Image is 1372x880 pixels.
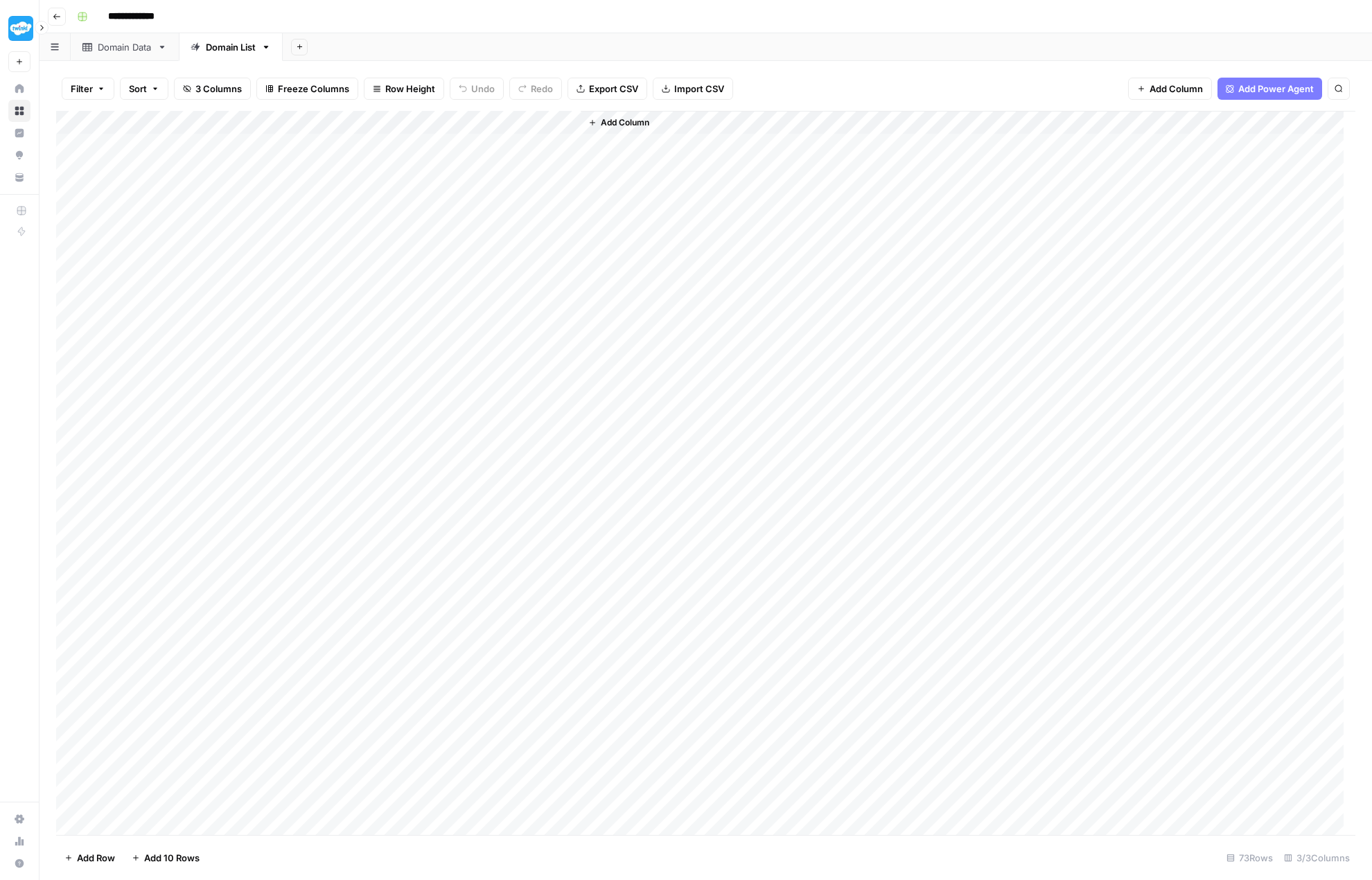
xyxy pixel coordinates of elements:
button: Add Column [583,114,655,132]
button: Workspace: Twinkl [8,11,30,46]
a: Home [8,78,30,100]
a: Insights [8,122,30,144]
button: 3 Columns [174,78,251,100]
span: Redo [531,82,553,96]
button: Freeze Columns [256,78,358,100]
span: Add Power Agent [1238,82,1314,96]
div: Domain List [206,40,256,54]
span: Row Height [385,82,435,96]
span: Add Row [77,851,115,865]
button: Import CSV [653,78,733,100]
span: Filter [71,82,93,96]
a: Opportunities [8,144,30,166]
button: Add Power Agent [1217,78,1322,100]
span: Freeze Columns [278,82,349,96]
button: Redo [509,78,562,100]
a: Browse [8,100,30,122]
button: Filter [62,78,114,100]
div: Domain Data [98,40,152,54]
button: Row Height [364,78,444,100]
div: 73 Rows [1221,847,1278,869]
span: Add Column [1150,82,1203,96]
span: 3 Columns [195,82,242,96]
span: Sort [129,82,147,96]
div: 3/3 Columns [1278,847,1355,869]
a: Settings [8,808,30,830]
button: Add Row [56,847,123,869]
span: Add 10 Rows [144,851,200,865]
a: Domain List [179,33,283,61]
button: Add Column [1128,78,1212,100]
a: Usage [8,830,30,852]
img: Twinkl Logo [8,16,33,41]
span: Undo [471,82,495,96]
span: Add Column [601,116,649,129]
a: Domain Data [71,33,179,61]
button: Help + Support [8,852,30,874]
button: Add 10 Rows [123,847,208,869]
span: Export CSV [589,82,638,96]
button: Export CSV [568,78,647,100]
button: Undo [450,78,504,100]
button: Sort [120,78,168,100]
a: Your Data [8,166,30,188]
span: Import CSV [674,82,724,96]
